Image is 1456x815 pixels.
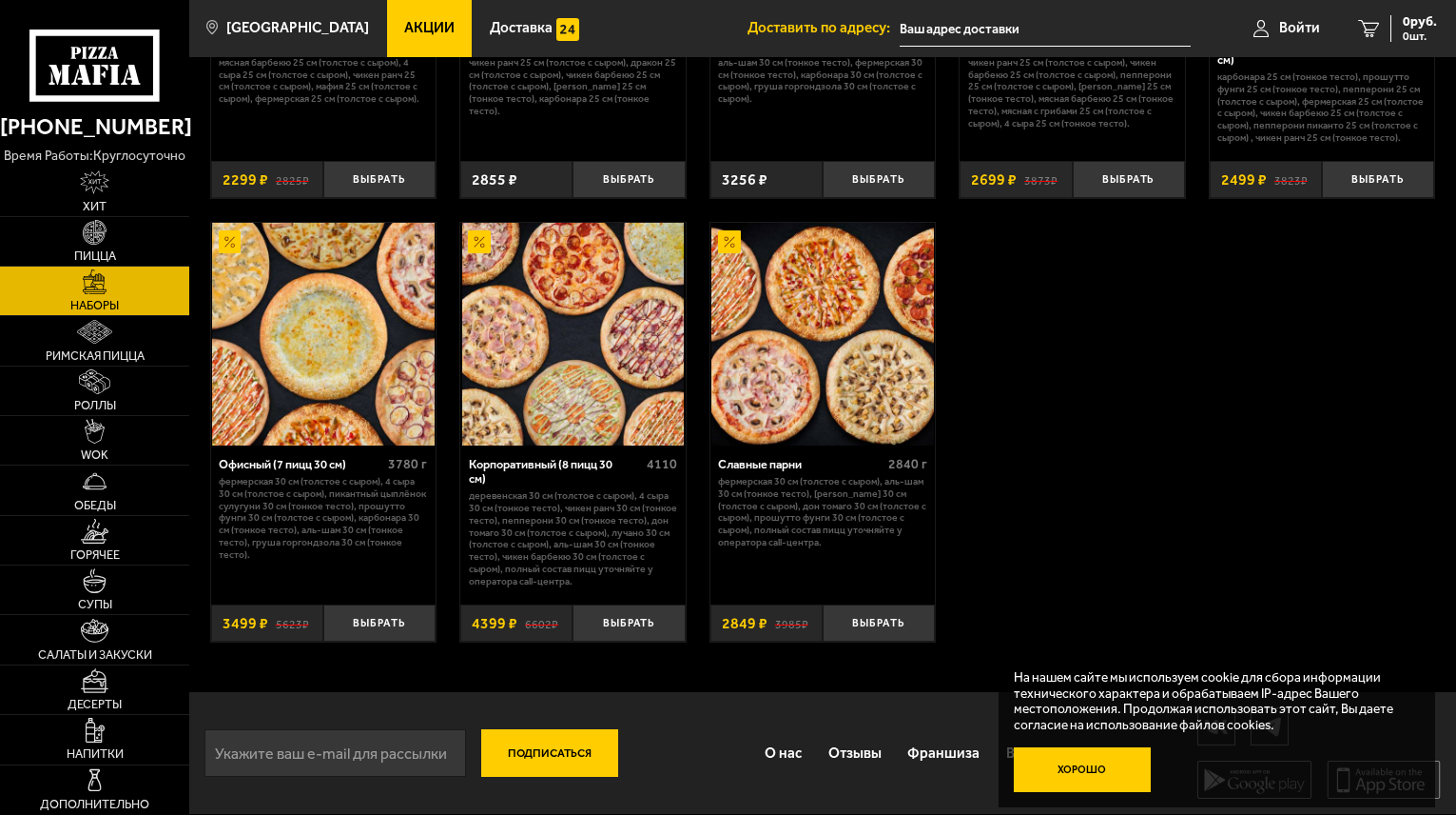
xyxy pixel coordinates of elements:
span: 0 шт. [1403,30,1437,42]
img: Акционный [718,230,741,253]
img: Офисный (7 пицц 30 см) [212,223,435,446]
button: Подписаться [481,729,618,777]
span: 3780 г [388,456,427,472]
span: 3256 ₽ [722,172,767,188]
span: 2855 ₽ [472,172,517,188]
p: На нашем сайте мы используем cookie для сбора информации технического характера и обрабатываем IP... [1014,669,1408,732]
button: Выбрать [1073,161,1185,198]
span: Горячее [70,549,120,562]
input: Ваш адрес доставки [900,11,1191,47]
p: Фермерская 30 см (толстое с сыром), Аль-Шам 30 см (тонкое тесто), [PERSON_NAME] 30 см (толстое с ... [718,476,926,549]
input: Укажите ваш e-mail для рассылки [204,729,466,777]
button: Выбрать [823,161,935,198]
span: Десерты [68,699,122,711]
span: 2849 ₽ [722,616,767,631]
p: Чикен Ранч 25 см (толстое с сыром), Дракон 25 см (толстое с сыром), Чикен Барбекю 25 см (толстое ... [469,57,677,118]
s: 2825 ₽ [276,172,309,188]
span: Супы [78,599,112,611]
div: Корпоративный (8 пицц 30 см) [469,457,642,487]
p: Чикен Ранч 25 см (толстое с сыром), Чикен Барбекю 25 см (толстое с сыром), Пепперони 25 см (толст... [968,57,1176,130]
s: 5623 ₽ [276,616,309,631]
a: АкционныйСлавные парни [710,223,936,446]
img: Акционный [219,230,242,253]
p: Аль-Шам 30 см (тонкое тесто), Фермерская 30 см (тонкое тесто), Карбонара 30 см (толстое с сыром),... [718,57,926,106]
span: Римская пицца [46,350,145,363]
span: 3499 ₽ [223,616,268,631]
span: Войти [1279,21,1320,35]
span: 4399 ₽ [472,616,517,631]
span: [GEOGRAPHIC_DATA] [226,21,369,35]
span: 2840 г [888,456,927,472]
button: Выбрать [1322,161,1434,198]
img: Акционный [468,230,491,253]
span: Салаты и закуски [38,649,152,662]
a: АкционныйОфисный (7 пицц 30 см) [211,223,437,446]
span: Доставить по адресу: [747,21,900,35]
span: WOK [81,449,108,462]
div: Офисный (7 пицц 30 см) [219,457,383,471]
span: 2499 ₽ [1221,172,1267,188]
s: 6602 ₽ [525,616,558,631]
a: АкционныйКорпоративный (8 пицц 30 см) [460,223,686,446]
span: Хит [83,201,107,213]
button: Выбрать [573,605,685,642]
p: Фермерская 30 см (толстое с сыром), 4 сыра 30 см (толстое с сыром), Пикантный цыплёнок сулугуни 3... [219,476,427,561]
button: Выбрать [323,605,436,642]
span: Наборы [70,300,119,312]
img: 15daf4d41897b9f0e9f617042186c801.svg [556,18,579,41]
p: Деревенская 30 см (толстое с сыром), 4 сыра 30 см (тонкое тесто), Чикен Ранч 30 см (тонкое тесто)... [469,490,677,587]
button: Выбрать [323,161,436,198]
a: Вакансии [993,728,1083,778]
s: 3823 ₽ [1274,172,1308,188]
img: Славные парни [711,223,934,446]
span: Напитки [67,748,124,761]
span: 2699 ₽ [971,172,1017,188]
span: Роллы [74,400,116,412]
span: 4110 [647,456,677,472]
span: Пицца [74,250,116,263]
s: 3985 ₽ [775,616,808,631]
span: Акции [404,21,455,35]
button: Выбрать [823,605,935,642]
p: Карбонара 25 см (тонкое тесто), Прошутто Фунги 25 см (тонкое тесто), Пепперони 25 см (толстое с с... [1217,71,1426,145]
button: Хорошо [1014,747,1151,793]
a: Отзывы [815,728,895,778]
span: 0 руб. [1403,15,1437,29]
span: Обеды [74,500,116,512]
span: Доставка [490,21,553,35]
p: Мясная Барбекю 25 см (толстое с сыром), 4 сыра 25 см (толстое с сыром), Чикен Ранч 25 см (толстое... [219,57,427,106]
button: Выбрать [573,161,685,198]
span: 2299 ₽ [223,172,268,188]
img: Корпоративный (8 пицц 30 см) [462,223,685,446]
a: Франшиза [894,728,993,778]
s: 3873 ₽ [1024,172,1058,188]
div: Славные парни [718,457,883,471]
a: О нас [751,728,815,778]
span: Дополнительно [40,799,149,811]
